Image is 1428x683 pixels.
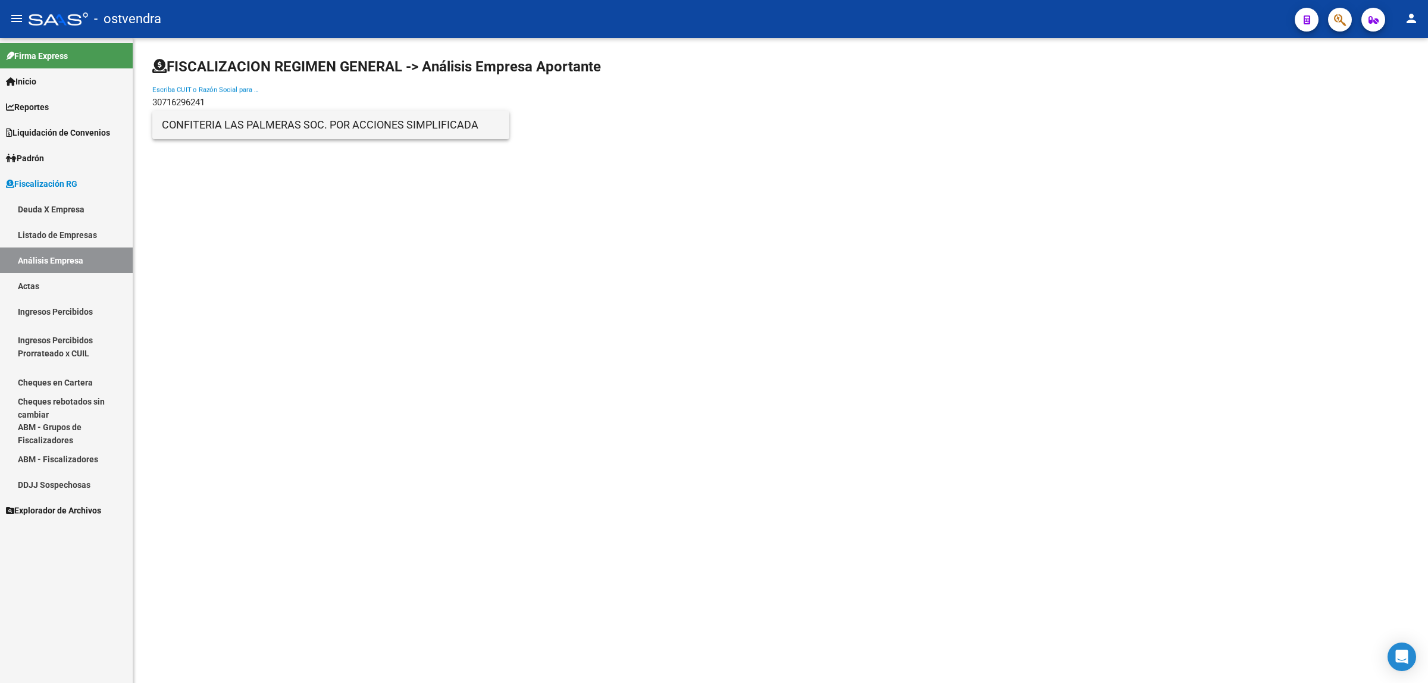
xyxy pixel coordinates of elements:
span: Fiscalización RG [6,177,77,190]
span: Inicio [6,75,36,88]
span: Explorador de Archivos [6,504,101,517]
mat-icon: menu [10,11,24,26]
div: Open Intercom Messenger [1388,643,1416,671]
span: Padrón [6,152,44,165]
span: - ostvendra [94,6,161,32]
span: Reportes [6,101,49,114]
span: Liquidación de Convenios [6,126,110,139]
mat-icon: person [1404,11,1418,26]
span: Firma Express [6,49,68,62]
h1: FISCALIZACION REGIMEN GENERAL -> Análisis Empresa Aportante [152,57,601,76]
span: CONFITERIA LAS PALMERAS SOC. POR ACCIONES SIMPLIFICADA [162,111,500,139]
